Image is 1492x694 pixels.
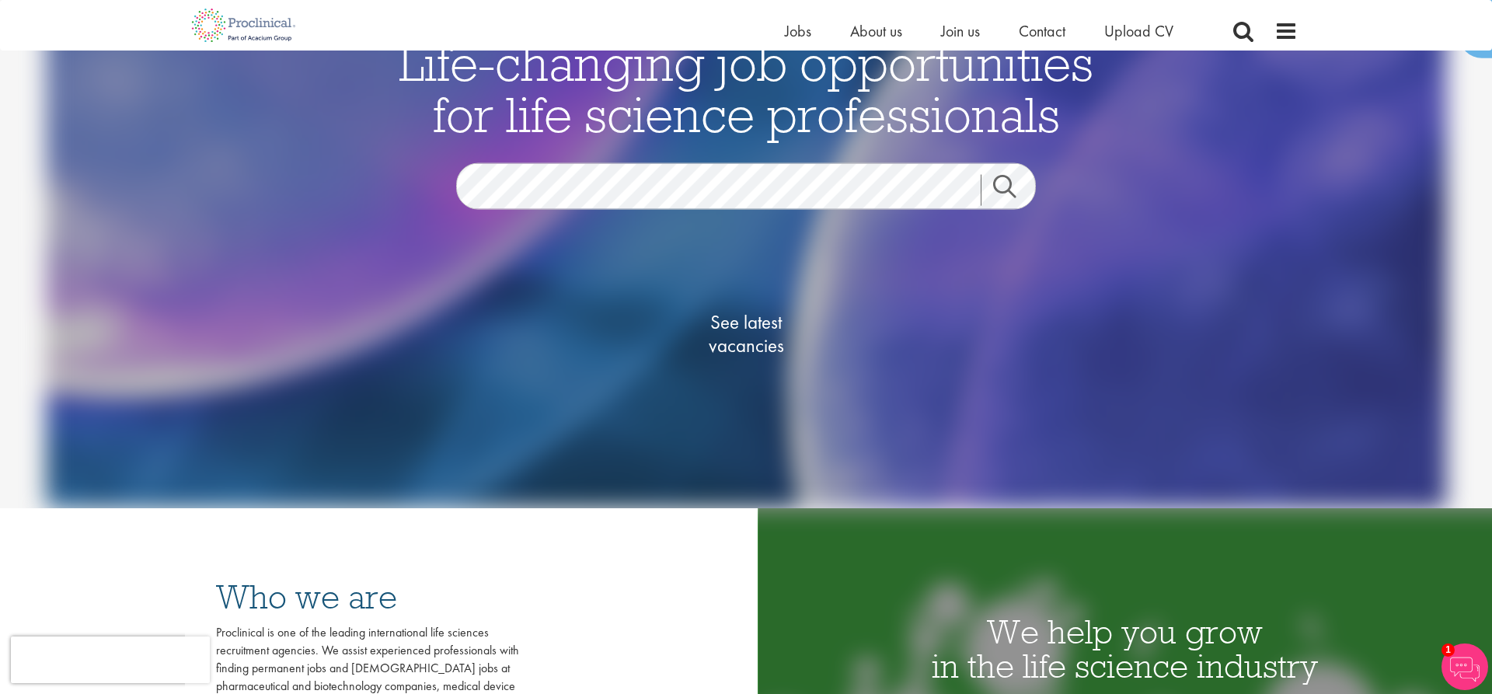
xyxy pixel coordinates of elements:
[1441,643,1488,690] img: Chatbot
[1019,21,1065,41] a: Contact
[11,636,210,683] iframe: reCAPTCHA
[941,21,980,41] a: Join us
[1441,643,1455,657] span: 1
[399,32,1093,145] span: Life-changing job opportunities for life science professionals
[216,580,519,614] h3: Who we are
[785,21,811,41] a: Jobs
[668,311,824,357] span: See latest vacancies
[981,175,1048,206] a: Job search submit button
[668,249,824,420] a: See latestvacancies
[850,21,902,41] a: About us
[758,615,1492,683] h1: We help you grow in the life science industry
[1104,21,1173,41] a: Upload CV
